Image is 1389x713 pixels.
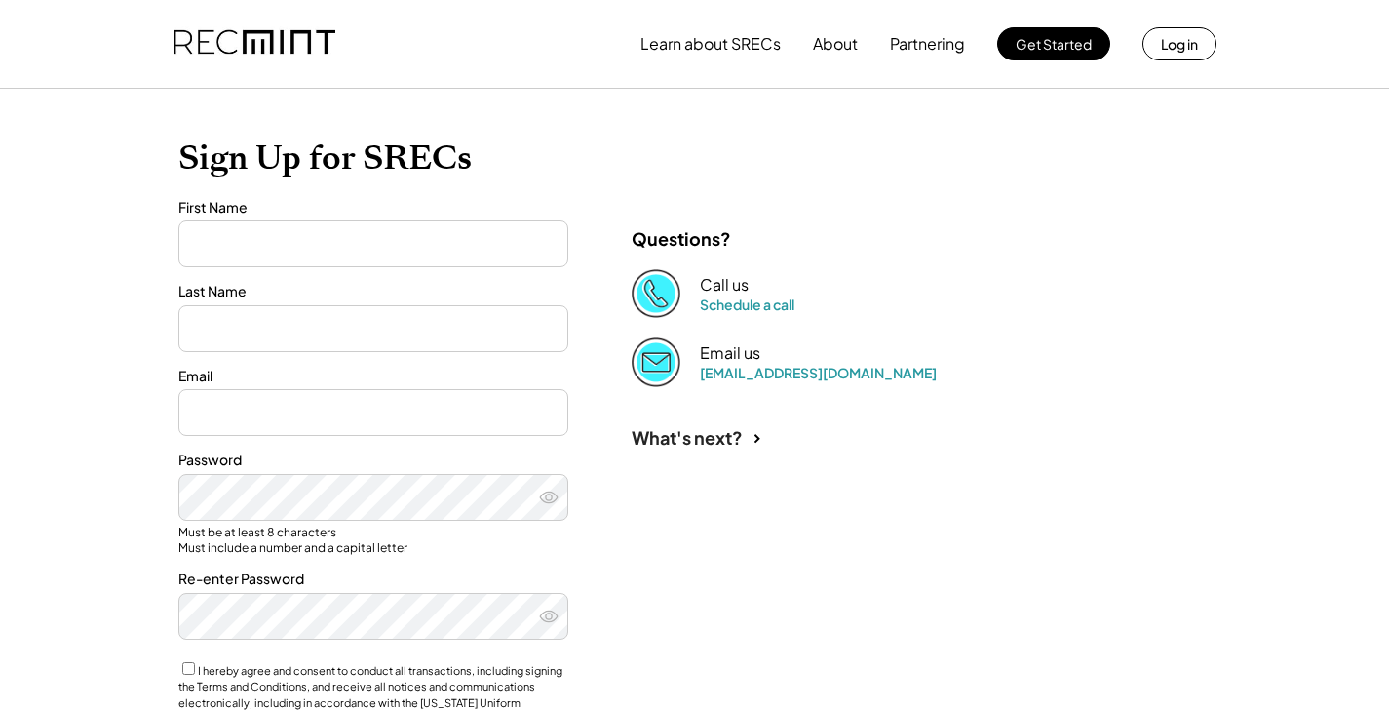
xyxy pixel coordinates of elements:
a: Schedule a call [700,296,794,313]
div: Re-enter Password [178,570,568,589]
button: Get Started [997,27,1110,60]
img: Phone%20copy%403x.png [632,269,680,318]
button: Partnering [890,24,965,63]
div: Call us [700,275,749,296]
button: About [813,24,858,63]
button: Learn about SRECs [640,24,781,63]
a: [EMAIL_ADDRESS][DOMAIN_NAME] [700,364,937,381]
div: What's next? [632,426,743,449]
div: Email [178,367,568,386]
img: recmint-logotype%403x.png [174,11,335,77]
img: Email%202%403x.png [632,337,680,386]
div: Questions? [632,227,731,250]
h1: Sign Up for SRECs [178,138,1212,178]
div: Email us [700,343,760,364]
div: First Name [178,198,568,218]
div: Last Name [178,282,568,301]
button: Log in [1142,27,1216,60]
div: Must be at least 8 characters Must include a number and a capital letter [178,525,568,555]
div: Password [178,451,568,470]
